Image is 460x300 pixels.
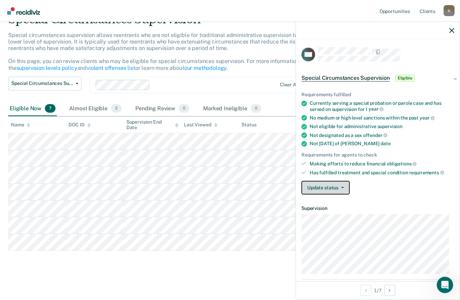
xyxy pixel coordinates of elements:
[310,124,454,129] div: Not eligible for administrative
[179,104,189,113] span: 0
[296,67,460,89] div: Special Circumstances SupervisionEligible
[111,104,122,113] span: 2
[16,65,77,71] a: supervision levels policy
[184,65,227,71] a: our methodology
[310,161,454,167] div: Making efforts to reduce financial
[11,122,30,128] div: Name
[437,277,453,293] iframe: Intercom live chat
[310,170,454,176] div: Has fulfilled treatment and special condition
[8,101,57,116] div: Eligible Now
[11,80,73,86] span: Special Circumstances Supervision
[184,122,217,128] div: Last Viewed
[301,92,454,98] div: Requirements fulfilled
[369,106,384,112] span: year
[202,101,263,116] div: Marked Ineligible
[126,119,178,131] div: Supervision End Date
[251,104,261,113] span: 0
[68,101,123,116] div: Almost Eligible
[134,101,191,116] div: Pending Review
[310,141,454,147] div: Not [DATE] of [PERSON_NAME]
[377,124,402,129] span: supervision
[363,133,388,138] span: offender
[301,152,454,158] div: Requirements for agents to check
[8,12,353,32] div: Special Circumstances Supervision
[310,100,454,112] div: Currently serving a special probation or parole case and has served on supervision for 1
[8,32,345,71] p: Special circumstances supervision allows reentrants who are not eligible for traditional administ...
[409,170,444,175] span: requirements
[301,181,350,195] button: Update status
[69,122,90,128] div: DOC ID
[360,285,371,296] button: Previous Opportunity
[395,75,415,82] span: Eligible
[7,7,40,15] img: Recidiviz
[45,104,55,113] span: 7
[296,281,460,299] div: 1 / 7
[381,141,390,146] span: date
[420,115,435,121] span: year
[310,132,454,138] div: Not designated as a sex
[301,75,390,82] span: Special Circumstances Supervision
[280,82,309,88] div: Clear agents
[387,161,417,166] span: obligations
[241,122,256,128] div: Status
[444,5,455,16] div: b
[310,115,454,121] div: No medium or high level sanctions within the past
[87,65,135,71] a: violent offenses list
[301,205,454,211] dt: Supervision
[384,285,395,296] button: Next Opportunity
[444,5,455,16] button: Profile dropdown button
